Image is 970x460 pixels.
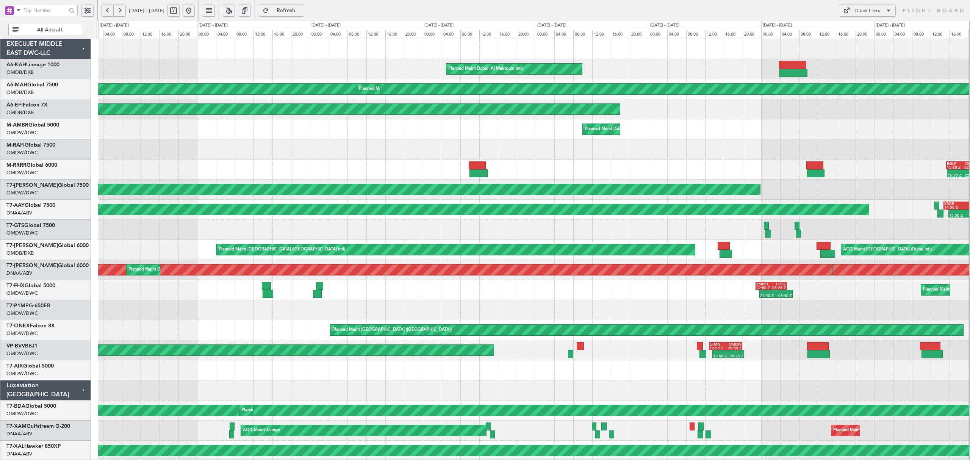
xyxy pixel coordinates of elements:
[6,169,38,176] a: OMDW/DWC
[893,30,912,39] div: 04:00
[771,282,786,286] div: EGSS
[876,22,905,29] div: [DATE] - [DATE]
[199,22,228,29] div: [DATE] - [DATE]
[20,27,80,33] span: All Aircraft
[6,310,38,317] a: OMDW/DWC
[6,82,58,88] a: A6-MAHGlobal 7500
[6,62,26,67] span: A6-KAH
[856,30,875,39] div: 20:00
[216,30,235,39] div: 04:00
[6,451,32,457] a: DNAA/ABV
[947,166,962,169] div: 15:20 Z
[272,30,291,39] div: 16:00
[8,24,82,36] button: All Aircraft
[6,350,38,357] a: OMDW/DWC
[585,124,704,135] div: Planned Maint [GEOGRAPHIC_DATA] ([GEOGRAPHIC_DATA])
[6,243,58,248] span: T7-[PERSON_NAME]
[818,30,837,39] div: 12:00
[359,83,485,95] div: Planned Maint [GEOGRAPHIC_DATA] ([GEOGRAPHIC_DATA] Intl)
[6,404,56,409] a: T7-BDAGlobal 5000
[6,410,38,417] a: OMDW/DWC
[6,283,55,288] a: T7-FHXGlobal 5000
[592,30,611,39] div: 12:00
[760,294,776,298] div: 23:40 Z
[776,294,792,298] div: 06:40 Z
[6,223,55,228] a: T7-GTSGlobal 7500
[537,22,566,29] div: [DATE] - [DATE]
[799,30,818,39] div: 08:00
[6,303,50,308] a: T7-P1MPG-650ER
[839,5,896,17] button: Quick Links
[6,250,34,257] a: OMDB/DXB
[763,22,792,29] div: [DATE] - [DATE]
[243,425,280,436] div: AOG Maint Jalingo
[6,263,58,268] span: T7-[PERSON_NAME]
[6,163,27,168] span: M-RRRR
[728,354,743,358] div: 20:25 Z
[6,203,55,208] a: T7-AAYGlobal 7500
[948,174,963,177] div: 15:30 Z
[6,444,61,449] a: T7-XALHawker 850XP
[311,22,341,29] div: [DATE] - [DATE]
[347,30,366,39] div: 08:00
[6,210,32,216] a: DNAA/ABV
[6,263,89,268] a: T7-[PERSON_NAME]Global 6000
[6,243,89,248] a: T7-[PERSON_NAME]Global 6000
[713,354,728,358] div: 13:40 Z
[197,30,216,39] div: 00:00
[837,30,856,39] div: 16:00
[726,343,742,346] div: OMDW
[912,30,931,39] div: 08:00
[23,5,66,16] input: Trip Number
[385,30,404,39] div: 16:00
[178,30,197,39] div: 20:00
[6,62,59,67] a: A6-KAHLineage 1000
[310,30,329,39] div: 00:00
[756,282,771,286] div: KMMU
[423,30,442,39] div: 00:00
[630,30,649,39] div: 20:00
[710,343,726,346] div: LFMN
[771,286,786,290] div: 05:25 Z
[6,122,28,128] span: M-AMBR
[6,89,34,96] a: OMDB/DXB
[129,7,164,14] span: [DATE] - [DATE]
[6,424,27,429] span: T7-XAM
[160,30,178,39] div: 16:00
[366,30,385,39] div: 12:00
[705,30,724,39] div: 12:00
[6,230,38,236] a: OMDW/DWC
[6,343,25,349] span: VP-BVV
[726,346,742,350] div: 20:00 Z
[874,30,893,39] div: 00:00
[724,30,743,39] div: 16:00
[854,7,880,15] div: Quick Links
[743,30,762,39] div: 20:00
[6,303,29,308] span: T7-P1MP
[6,203,25,208] span: T7-AAY
[686,30,705,39] div: 08:00
[6,129,38,136] a: OMDW/DWC
[6,430,32,437] a: DNAA/ABV
[479,30,498,39] div: 12:00
[6,290,38,297] a: OMDW/DWC
[448,63,523,75] div: Planned Maint Dubai (Al Maktoum Intl)
[6,183,58,188] span: T7-[PERSON_NAME]
[100,22,129,29] div: [DATE] - [DATE]
[404,30,423,39] div: 20:00
[761,30,780,39] div: 00:00
[235,30,254,39] div: 08:00
[650,22,679,29] div: [DATE] - [DATE]
[6,330,38,337] a: OMDW/DWC
[460,30,479,39] div: 08:00
[843,244,932,255] div: AOG Maint [GEOGRAPHIC_DATA] (Dubai Intl)
[219,244,345,255] div: Planned Maint [GEOGRAPHIC_DATA] ([GEOGRAPHIC_DATA] Intl)
[710,346,726,350] div: 12:55 Z
[6,149,38,156] a: OMDW/DWC
[950,30,968,39] div: 16:00
[6,189,38,196] a: OMDW/DWC
[6,363,23,369] span: T7-AIX
[6,444,24,449] span: T7-XAL
[241,405,316,416] div: Planned Maint Dubai (Al Maktoum Intl)
[6,424,70,429] a: T7-XAMGulfstream G-200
